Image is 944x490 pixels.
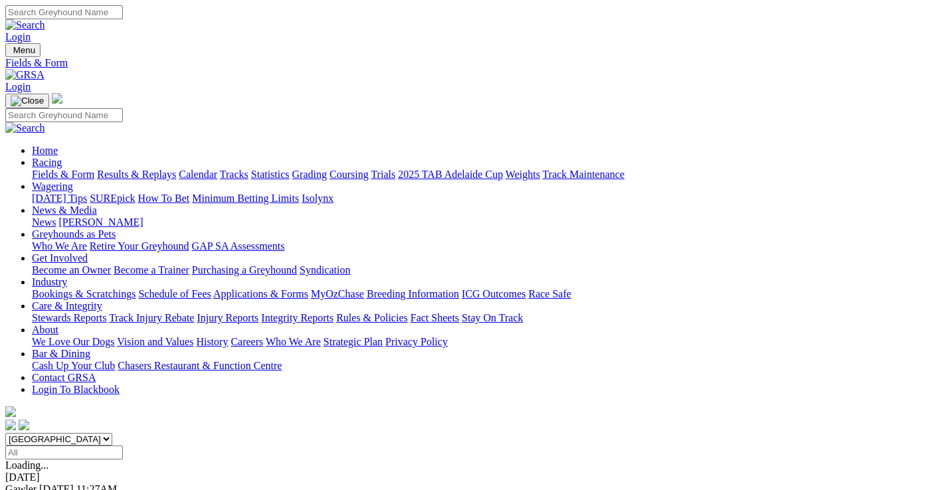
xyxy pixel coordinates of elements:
[385,336,448,347] a: Privacy Policy
[117,336,193,347] a: Vision and Values
[32,360,115,371] a: Cash Up Your Club
[138,288,211,299] a: Schedule of Fees
[138,193,190,204] a: How To Bet
[411,312,459,323] a: Fact Sheets
[32,193,939,204] div: Wagering
[371,169,395,180] a: Trials
[462,288,525,299] a: ICG Outcomes
[32,204,97,216] a: News & Media
[5,19,45,31] img: Search
[11,96,44,106] img: Close
[300,264,350,276] a: Syndication
[398,169,503,180] a: 2025 TAB Adelaide Cup
[32,252,88,264] a: Get Involved
[32,324,58,335] a: About
[32,276,67,287] a: Industry
[32,300,102,311] a: Care & Integrity
[5,406,16,417] img: logo-grsa-white.png
[109,312,194,323] a: Track Injury Rebate
[52,93,62,104] img: logo-grsa-white.png
[330,169,369,180] a: Coursing
[192,264,297,276] a: Purchasing a Greyhound
[192,240,285,252] a: GAP SA Assessments
[462,312,523,323] a: Stay On Track
[97,169,176,180] a: Results & Replays
[213,288,308,299] a: Applications & Forms
[5,57,939,69] a: Fields & Form
[196,336,228,347] a: History
[32,157,62,168] a: Racing
[32,372,96,383] a: Contact GRSA
[311,288,364,299] a: MyOzChase
[5,459,48,471] span: Loading...
[5,43,41,57] button: Toggle navigation
[5,471,939,483] div: [DATE]
[114,264,189,276] a: Become a Trainer
[32,384,120,395] a: Login To Blackbook
[32,264,111,276] a: Become an Owner
[58,216,143,228] a: [PERSON_NAME]
[32,312,106,323] a: Stewards Reports
[32,169,94,180] a: Fields & Form
[32,348,90,359] a: Bar & Dining
[192,193,299,204] a: Minimum Betting Limits
[32,240,939,252] div: Greyhounds as Pets
[32,288,136,299] a: Bookings & Scratchings
[5,446,123,459] input: Select date
[32,264,939,276] div: Get Involved
[266,336,321,347] a: Who We Are
[5,108,123,122] input: Search
[32,169,939,181] div: Racing
[220,169,248,180] a: Tracks
[32,360,939,372] div: Bar & Dining
[19,420,29,430] img: twitter.svg
[5,69,45,81] img: GRSA
[261,312,333,323] a: Integrity Reports
[32,193,87,204] a: [DATE] Tips
[231,336,263,347] a: Careers
[528,288,571,299] a: Race Safe
[32,216,939,228] div: News & Media
[32,145,58,156] a: Home
[5,31,31,42] a: Login
[5,5,123,19] input: Search
[90,240,189,252] a: Retire Your Greyhound
[13,45,35,55] span: Menu
[32,336,114,347] a: We Love Our Dogs
[32,228,116,240] a: Greyhounds as Pets
[543,169,624,180] a: Track Maintenance
[5,94,49,108] button: Toggle navigation
[506,169,540,180] a: Weights
[90,193,135,204] a: SUREpick
[32,336,939,348] div: About
[292,169,327,180] a: Grading
[5,81,31,92] a: Login
[197,312,258,323] a: Injury Reports
[251,169,290,180] a: Statistics
[302,193,333,204] a: Isolynx
[32,312,939,324] div: Care & Integrity
[32,288,939,300] div: Industry
[336,312,408,323] a: Rules & Policies
[32,216,56,228] a: News
[32,240,87,252] a: Who We Are
[32,181,73,192] a: Wagering
[367,288,459,299] a: Breeding Information
[179,169,217,180] a: Calendar
[5,122,45,134] img: Search
[324,336,383,347] a: Strategic Plan
[5,420,16,430] img: facebook.svg
[118,360,282,371] a: Chasers Restaurant & Function Centre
